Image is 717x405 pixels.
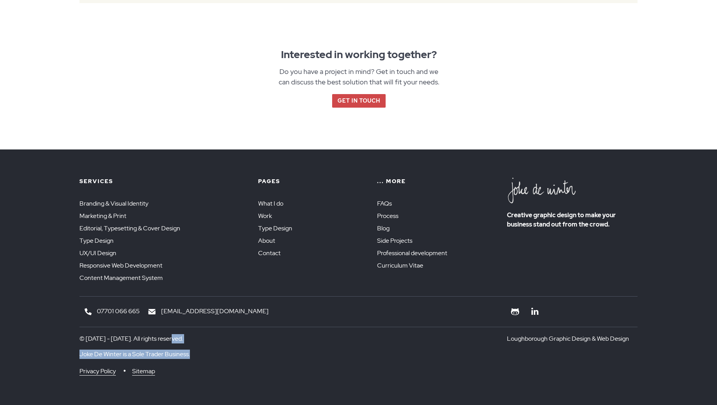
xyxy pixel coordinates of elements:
p: Creative graphic design to make your business stand out from the crowd. [507,211,635,235]
h4: ... More [377,177,496,191]
a: Responsive Web Development [79,261,162,269]
a: Editorial, Typesetting & Cover Design [79,224,180,232]
a: Sitemap [132,367,155,376]
h2: Interested in working together? [230,38,488,66]
a: Work [258,212,272,220]
a: About [258,237,275,245]
p: Joke De Winter is a Sole Trader Business. [79,350,314,365]
a: Marketing & Print [79,212,126,220]
a: Side Projects [377,237,412,245]
a: 07701 066 665 [97,307,140,315]
a: UX/UI Design [79,249,116,257]
a: Loughborough Graphic Design & Web Design [507,335,629,343]
a: [EMAIL_ADDRESS][DOMAIN_NAME] [161,307,269,315]
a: Type Design [79,237,114,245]
a: Process [377,212,398,220]
a: FAQs [377,199,392,208]
a: Contact [258,249,281,257]
a: Professional development [377,249,447,257]
a: Content Management System [79,274,163,282]
p: © [DATE] - [DATE]. All rights reserved. [79,334,314,350]
a: What I do [258,199,283,208]
a: Branding & Visual Identity [79,199,148,208]
a: Privacy Policy [79,367,116,376]
a: Get in touch [332,94,386,108]
h4: Pages [258,177,377,191]
img: Joke De Winter logo. [507,177,577,204]
a: Type Design [258,224,292,232]
a: Curriculum Vitae [377,261,423,269]
h4: Services [79,177,258,191]
a: Blog [377,224,390,232]
p: Do you have a project in mind? Get in touch and we can discuss the best solution that will fit yo... [277,66,440,94]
